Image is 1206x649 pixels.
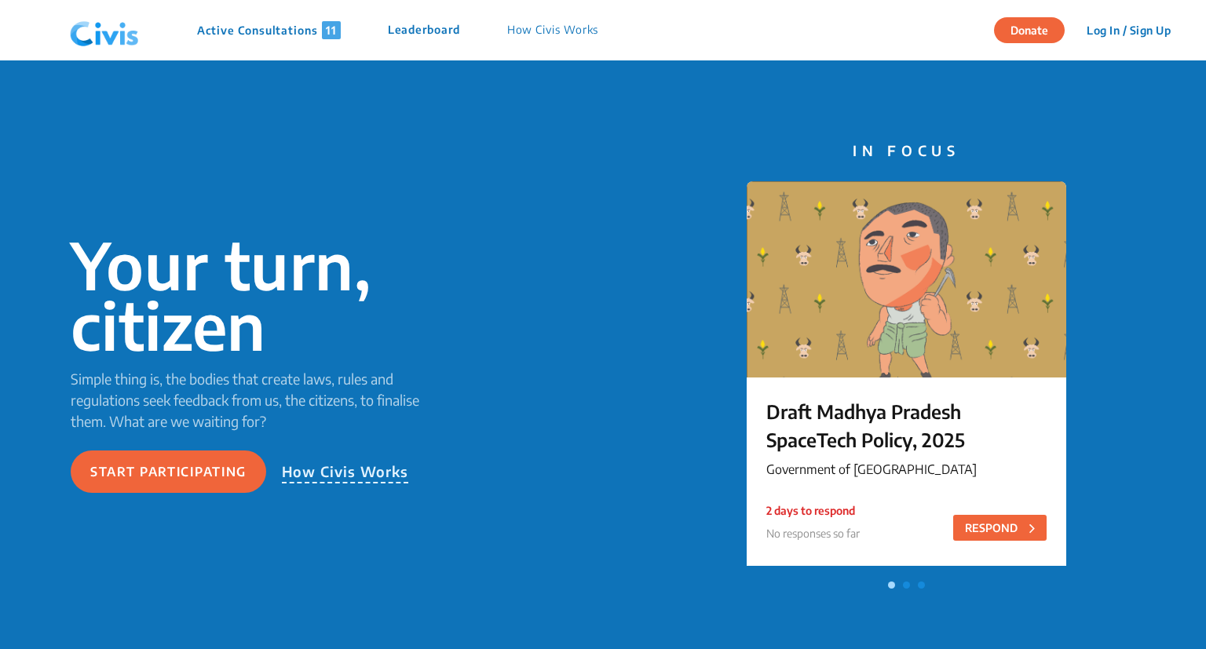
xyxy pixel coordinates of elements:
[766,397,1047,454] p: Draft Madhya Pradesh SpaceTech Policy, 2025
[766,527,860,540] span: No responses so far
[766,460,1047,479] p: Government of [GEOGRAPHIC_DATA]
[747,181,1066,574] a: Draft Madhya Pradesh SpaceTech Policy, 2025Government of [GEOGRAPHIC_DATA]2 days to respond No re...
[994,17,1065,43] button: Donate
[64,7,145,54] img: navlogo.png
[766,502,860,519] p: 2 days to respond
[1076,18,1181,42] button: Log In / Sign Up
[197,21,341,39] p: Active Consultations
[747,140,1066,161] p: IN FOCUS
[953,515,1047,541] button: RESPOND
[71,235,444,355] p: Your turn, citizen
[507,21,599,39] p: How Civis Works
[322,21,341,39] span: 11
[388,21,460,39] p: Leaderboard
[994,21,1076,37] a: Donate
[71,450,266,493] button: Start participating
[282,461,409,483] p: How Civis Works
[71,368,444,432] p: Simple thing is, the bodies that create laws, rules and regulations seek feedback from us, the ci...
